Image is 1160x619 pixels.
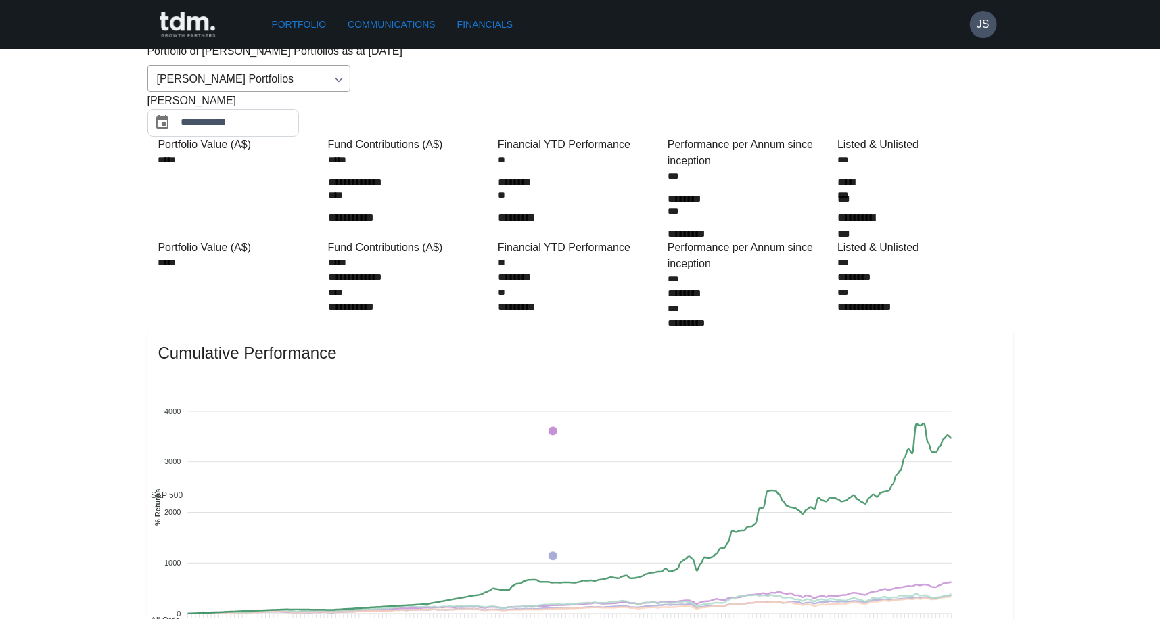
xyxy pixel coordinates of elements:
[498,239,662,256] div: Financial YTD Performance
[266,12,332,37] a: Portfolio
[970,11,997,38] button: JS
[164,457,180,465] tspan: 3000
[154,488,162,525] text: % Returns
[452,12,518,37] a: Financials
[147,65,350,92] div: [PERSON_NAME] Portfolios
[328,239,492,256] div: Fund Contributions (A$)
[668,239,832,272] div: Performance per Annum since inception
[147,43,1013,60] p: Portfolio of [PERSON_NAME] Portfolios as at [DATE]
[164,407,180,415] tspan: 4000
[158,342,1002,364] span: Cumulative Performance
[158,137,323,153] div: Portfolio Value (A$)
[158,239,323,256] div: Portfolio Value (A$)
[498,137,662,153] div: Financial YTD Performance
[328,137,492,153] div: Fund Contributions (A$)
[147,93,237,109] span: [PERSON_NAME]
[342,12,441,37] a: Communications
[837,137,1002,153] div: Listed & Unlisted
[668,137,832,169] div: Performance per Annum since inception
[977,16,990,32] h6: JS
[837,239,1002,256] div: Listed & Unlisted
[164,508,180,516] tspan: 2000
[149,109,176,136] button: Choose date, selected date is Aug 31, 2025
[164,559,180,567] tspan: 1000
[177,610,181,618] tspan: 0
